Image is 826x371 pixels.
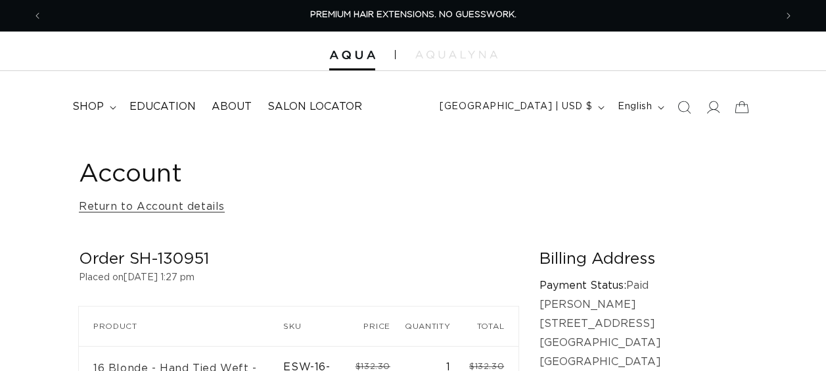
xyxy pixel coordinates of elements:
[539,249,747,270] h2: Billing Address
[355,307,405,346] th: Price
[310,11,516,19] span: PREMIUM HAIR EXTENSIONS. NO GUESSWORK.
[204,92,260,122] a: About
[539,295,747,371] p: [PERSON_NAME] [STREET_ADDRESS] [GEOGRAPHIC_DATA] [GEOGRAPHIC_DATA]
[124,273,195,282] time: [DATE] 1:27 pm
[72,100,104,114] span: shop
[79,307,283,346] th: Product
[539,280,626,291] strong: Payment Status:
[79,197,225,216] a: Return to Account details
[329,51,375,60] img: Aqua Hair Extensions
[432,95,610,120] button: [GEOGRAPHIC_DATA] | USD $
[267,100,362,114] span: Salon Locator
[618,100,652,114] span: English
[774,3,803,28] button: Next announcement
[469,362,504,371] s: $132.30
[405,307,465,346] th: Quantity
[260,92,370,122] a: Salon Locator
[64,92,122,122] summary: shop
[670,93,699,122] summary: Search
[79,159,747,191] h1: Account
[212,100,252,114] span: About
[465,307,519,346] th: Total
[23,3,52,28] button: Previous announcement
[79,270,518,286] p: Placed on
[129,100,196,114] span: Education
[356,362,390,371] s: $132.30
[415,51,497,59] img: aqualyna.com
[122,92,204,122] a: Education
[79,249,518,270] h2: Order SH-130951
[283,307,355,346] th: SKU
[539,276,747,295] p: Paid
[440,100,592,114] span: [GEOGRAPHIC_DATA] | USD $
[610,95,670,120] button: English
